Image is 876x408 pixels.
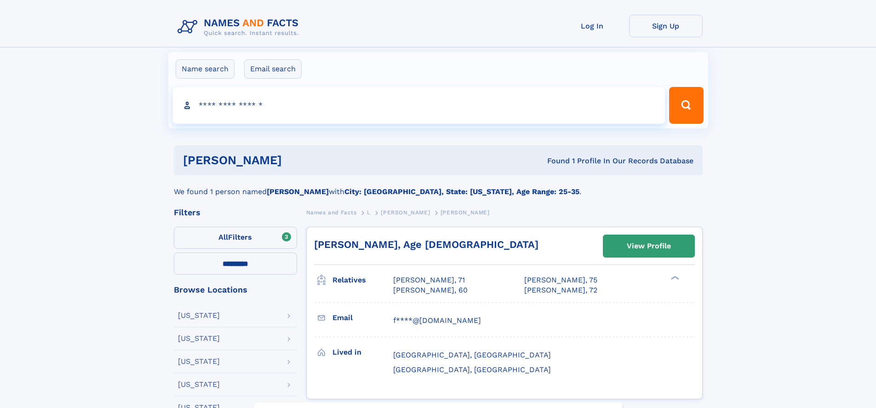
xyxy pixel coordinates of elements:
[314,239,538,250] a: [PERSON_NAME], Age [DEMOGRAPHIC_DATA]
[524,275,597,285] a: [PERSON_NAME], 75
[174,175,703,197] div: We found 1 person named with .
[393,351,551,359] span: [GEOGRAPHIC_DATA], [GEOGRAPHIC_DATA]
[176,59,235,79] label: Name search
[629,15,703,37] a: Sign Up
[367,207,371,218] a: L
[344,187,579,196] b: City: [GEOGRAPHIC_DATA], State: [US_STATE], Age Range: 25-35
[669,87,703,124] button: Search Button
[267,187,329,196] b: [PERSON_NAME]
[332,310,393,326] h3: Email
[244,59,302,79] label: Email search
[306,207,357,218] a: Names and Facts
[174,227,297,249] label: Filters
[367,209,371,216] span: L
[603,235,694,257] a: View Profile
[178,381,220,388] div: [US_STATE]
[441,209,490,216] span: [PERSON_NAME]
[218,233,228,241] span: All
[174,286,297,294] div: Browse Locations
[393,365,551,374] span: [GEOGRAPHIC_DATA], [GEOGRAPHIC_DATA]
[332,345,393,360] h3: Lived in
[627,236,671,257] div: View Profile
[173,87,665,124] input: search input
[393,285,468,295] a: [PERSON_NAME], 60
[524,285,597,295] a: [PERSON_NAME], 72
[393,275,465,285] a: [PERSON_NAME], 71
[381,209,430,216] span: [PERSON_NAME]
[174,208,297,217] div: Filters
[178,358,220,365] div: [US_STATE]
[669,275,680,281] div: ❯
[381,207,430,218] a: [PERSON_NAME]
[414,156,693,166] div: Found 1 Profile In Our Records Database
[178,312,220,319] div: [US_STATE]
[178,335,220,342] div: [US_STATE]
[183,155,415,166] h1: [PERSON_NAME]
[174,15,306,40] img: Logo Names and Facts
[555,15,629,37] a: Log In
[332,272,393,288] h3: Relatives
